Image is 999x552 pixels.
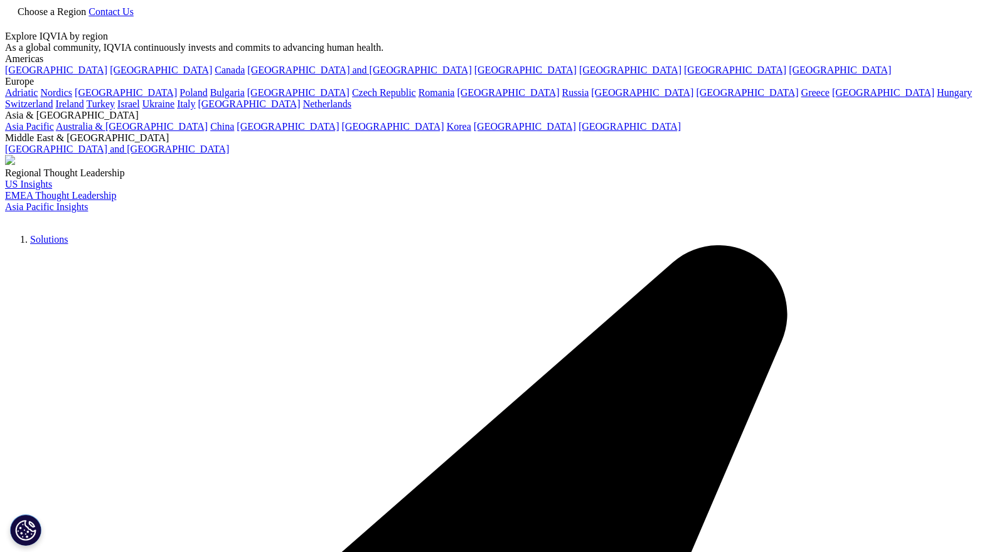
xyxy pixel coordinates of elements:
[5,121,54,132] a: Asia Pacific
[56,121,208,132] a: Australia & [GEOGRAPHIC_DATA]
[10,514,41,546] button: 쿠키 설정
[789,65,891,75] a: [GEOGRAPHIC_DATA]
[30,234,68,245] a: Solutions
[5,167,994,179] div: Regional Thought Leadership
[5,190,116,201] a: EMEA Thought Leadership
[832,87,934,98] a: [GEOGRAPHIC_DATA]
[110,65,212,75] a: [GEOGRAPHIC_DATA]
[198,98,300,109] a: [GEOGRAPHIC_DATA]
[5,87,38,98] a: Adriatic
[5,53,994,65] div: Americas
[474,121,576,132] a: [GEOGRAPHIC_DATA]
[5,201,88,212] a: Asia Pacific Insights
[579,121,681,132] a: [GEOGRAPHIC_DATA]
[5,76,994,87] div: Europe
[5,110,994,121] div: Asia & [GEOGRAPHIC_DATA]
[247,87,350,98] a: [GEOGRAPHIC_DATA]
[210,121,234,132] a: China
[5,42,994,53] div: As a global community, IQVIA continuously invests and commits to advancing human health.
[88,6,134,17] a: Contact Us
[352,87,416,98] a: Czech Republic
[5,179,52,189] a: US Insights
[457,87,559,98] a: [GEOGRAPHIC_DATA]
[179,87,207,98] a: Poland
[342,121,444,132] a: [GEOGRAPHIC_DATA]
[5,31,994,42] div: Explore IQVIA by region
[210,87,245,98] a: Bulgaria
[562,87,589,98] a: Russia
[75,87,177,98] a: [GEOGRAPHIC_DATA]
[215,65,245,75] a: Canada
[247,65,471,75] a: [GEOGRAPHIC_DATA] and [GEOGRAPHIC_DATA]
[5,65,107,75] a: [GEOGRAPHIC_DATA]
[5,132,994,144] div: Middle East & [GEOGRAPHIC_DATA]
[696,87,798,98] a: [GEOGRAPHIC_DATA]
[142,98,175,109] a: Ukraine
[419,87,455,98] a: Romania
[5,144,229,154] a: [GEOGRAPHIC_DATA] and [GEOGRAPHIC_DATA]
[579,65,681,75] a: [GEOGRAPHIC_DATA]
[303,98,351,109] a: Netherlands
[40,87,72,98] a: Nordics
[937,87,972,98] a: Hungary
[684,65,786,75] a: [GEOGRAPHIC_DATA]
[474,65,577,75] a: [GEOGRAPHIC_DATA]
[18,6,86,17] span: Choose a Region
[591,87,693,98] a: [GEOGRAPHIC_DATA]
[86,98,115,109] a: Turkey
[117,98,140,109] a: Israel
[447,121,471,132] a: Korea
[237,121,339,132] a: [GEOGRAPHIC_DATA]
[5,98,53,109] a: Switzerland
[801,87,830,98] a: Greece
[177,98,195,109] a: Italy
[5,155,15,165] img: 2093_analyzing-data-using-big-screen-display-and-laptop.png
[55,98,83,109] a: Ireland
